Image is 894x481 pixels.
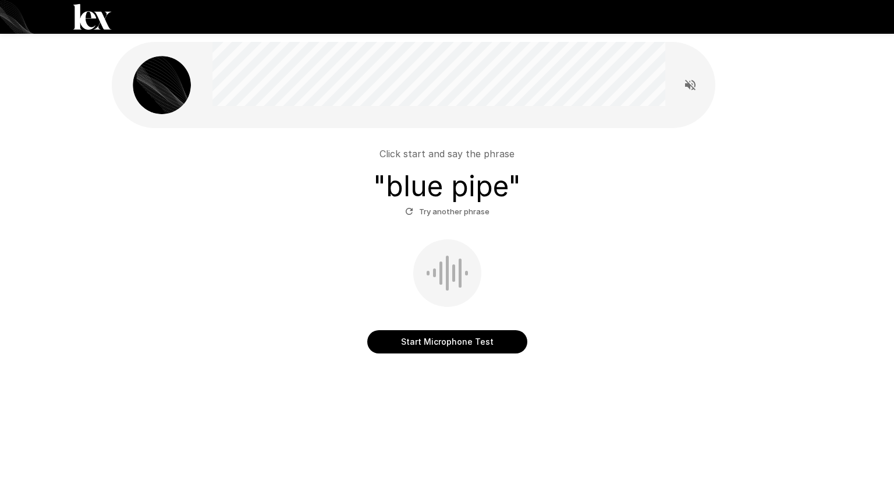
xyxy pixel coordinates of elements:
[133,56,191,114] img: lex_avatar2.png
[379,147,515,161] p: Click start and say the phrase
[367,330,527,353] button: Start Microphone Test
[679,73,702,97] button: Read questions aloud
[373,170,521,203] h3: " blue pipe "
[402,203,492,221] button: Try another phrase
